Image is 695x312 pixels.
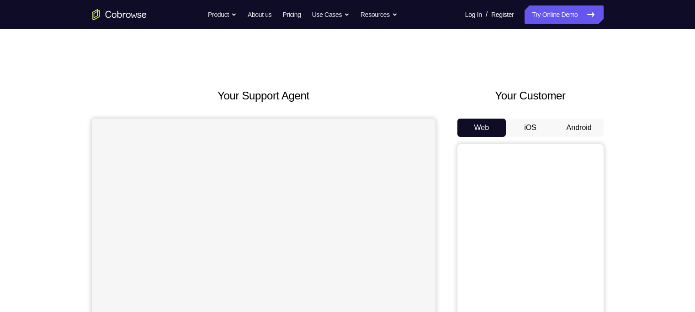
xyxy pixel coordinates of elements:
button: Product [208,5,237,24]
button: Web [457,119,506,137]
a: Try Online Demo [525,5,603,24]
h2: Your Customer [457,88,604,104]
a: About us [248,5,271,24]
h2: Your Support Agent [92,88,435,104]
span: / [486,9,488,20]
a: Pricing [282,5,301,24]
button: Android [555,119,604,137]
a: Log In [465,5,482,24]
button: iOS [506,119,555,137]
a: Register [491,5,514,24]
a: Go to the home page [92,9,147,20]
button: Resources [361,5,398,24]
button: Use Cases [312,5,350,24]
